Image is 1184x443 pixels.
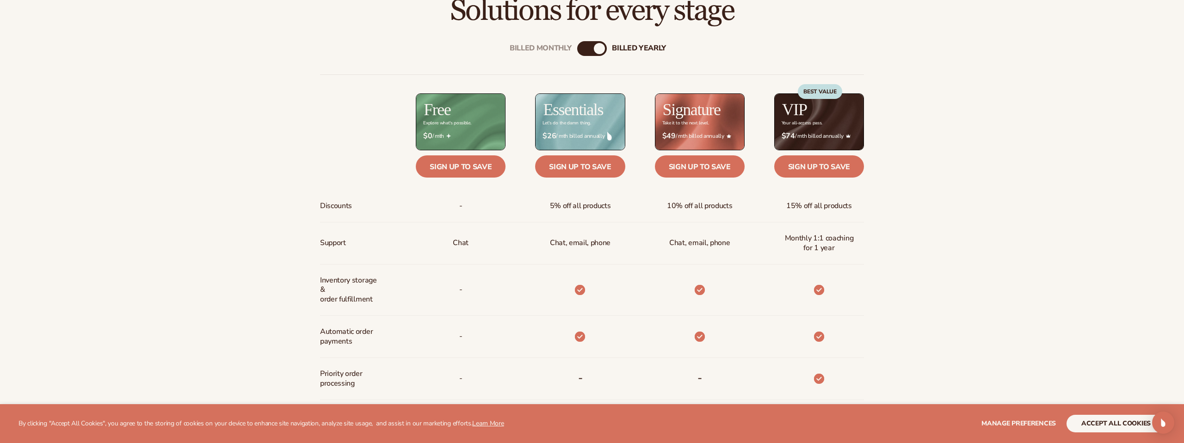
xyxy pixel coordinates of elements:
div: Open Intercom Messenger [1152,412,1174,434]
div: Billed Monthly [510,44,572,53]
a: Learn More [472,419,504,428]
span: 10% off all products [667,197,733,215]
div: billed Yearly [612,44,666,53]
span: Chat, email, phone [669,234,730,252]
span: Automatic order payments [320,323,382,350]
strong: $49 [662,132,676,141]
img: Signature_BG_eeb718c8-65ac-49e3-a4e5-327c6aa73146.jpg [655,94,744,150]
b: - [578,370,583,385]
span: 5% off all products [550,197,611,215]
a: Sign up to save [774,155,864,178]
h2: VIP [782,101,807,118]
span: Priority order processing [320,365,382,392]
p: By clicking "Accept All Cookies", you agree to the storing of cookies on your device to enhance s... [18,420,504,428]
img: Free_Icon_bb6e7c7e-73f8-44bd-8ed0-223ea0fc522e.png [446,134,451,138]
span: Discounts [320,197,352,215]
img: VIP_BG_199964bd-3653-43bc-8a67-789d2d7717b9.jpg [775,94,863,150]
a: Sign up to save [535,155,625,178]
span: - [459,197,462,215]
span: - [459,328,462,345]
span: / mth billed annually [543,132,617,141]
img: Crown_2d87c031-1b5a-4345-8312-a4356ddcde98.png [846,134,851,138]
span: Inventory storage & order fulfillment [320,272,382,308]
div: Take it to the next level. [662,121,709,126]
span: Support [320,234,346,252]
span: Monthly 1:1 coaching for 1 year [782,230,857,257]
span: / mth billed annually [782,132,857,141]
span: - [459,370,462,387]
div: Explore what's possible. [423,121,471,126]
img: Star_6.png [727,134,731,138]
p: Chat, email, phone [550,234,610,252]
h2: Free [424,101,450,118]
span: 15% off all products [786,197,852,215]
span: / mth [423,132,498,141]
p: - [459,281,462,298]
img: drop.png [607,132,612,140]
a: Sign up to save [416,155,506,178]
strong: $74 [782,132,795,141]
button: accept all cookies [1067,415,1165,432]
strong: $0 [423,132,432,141]
h2: Signature [663,101,721,118]
div: Your all-access pass. [782,121,822,126]
span: Manage preferences [981,419,1056,428]
button: Manage preferences [981,415,1056,432]
b: - [697,370,702,385]
img: free_bg.png [416,94,505,150]
strong: $26 [543,132,556,141]
a: Sign up to save [655,155,745,178]
div: Let’s do the damn thing. [543,121,591,126]
img: Essentials_BG_9050f826-5aa9-47d9-a362-757b82c62641.jpg [536,94,624,150]
span: / mth billed annually [662,132,737,141]
p: Chat [453,234,469,252]
h2: Essentials [543,101,603,118]
div: BEST VALUE [798,84,842,99]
